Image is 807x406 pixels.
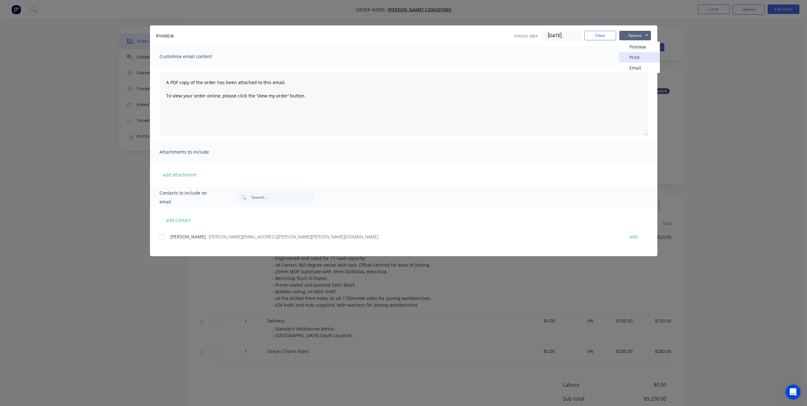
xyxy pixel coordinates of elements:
span: Attachments to include [159,148,229,156]
span: Invoice date [514,32,538,39]
button: Close [584,31,616,40]
button: Print [619,52,660,63]
input: Search... [251,191,314,204]
textarea: A PDF copy of the order has been attached to this email. To view your order online, please click ... [159,72,648,136]
button: Email [619,63,660,73]
button: Options [619,31,651,40]
button: add contact [159,215,198,225]
iframe: Intercom live chat [785,384,801,400]
button: Preview [619,42,660,52]
span: Contacts to include on email [159,189,219,206]
button: add attachment [159,170,200,179]
button: edit [626,232,642,241]
span: - [PERSON_NAME][EMAIL_ADDRESS][PERSON_NAME][PERSON_NAME][DOMAIN_NAME] [206,234,378,240]
div: Invoice [156,32,174,40]
span: Customise email content [159,52,229,61]
span: [PERSON_NAME] [170,234,206,240]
